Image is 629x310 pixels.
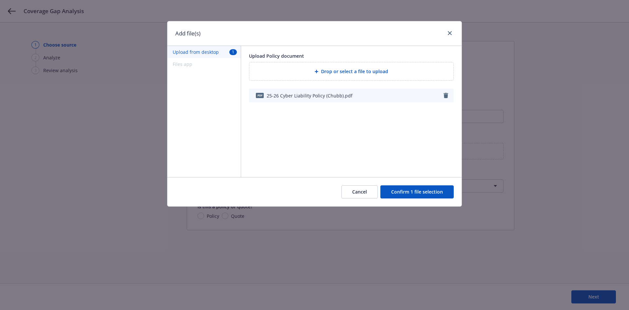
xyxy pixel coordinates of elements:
a: close [446,29,454,37]
span: Drop or select a file to upload [321,68,388,75]
div: Drop or select a file to upload [249,62,454,81]
button: Upload from desktop1 [167,46,241,58]
div: Upload Policy document [249,52,454,59]
span: pdf [256,93,264,98]
span: 1 [229,49,237,55]
h1: Add file(s) [175,29,200,38]
span: 25-26 Cyber Liability Policy (Chubb).pdf [267,92,353,99]
button: Confirm 1 file selection [380,185,454,198]
button: Cancel [341,185,378,198]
